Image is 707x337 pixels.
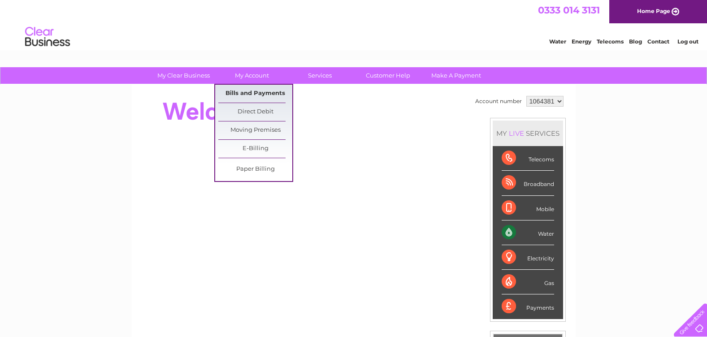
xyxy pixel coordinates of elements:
[502,294,554,319] div: Payments
[538,4,600,16] a: 0333 014 3131
[502,196,554,220] div: Mobile
[597,38,624,45] a: Telecoms
[142,5,566,43] div: Clear Business is a trading name of Verastar Limited (registered in [GEOGRAPHIC_DATA] No. 3667643...
[629,38,642,45] a: Blog
[283,67,357,84] a: Services
[502,146,554,171] div: Telecoms
[218,103,292,121] a: Direct Debit
[647,38,669,45] a: Contact
[507,129,526,138] div: LIVE
[502,245,554,270] div: Electricity
[502,220,554,245] div: Water
[572,38,591,45] a: Energy
[215,67,289,84] a: My Account
[25,23,70,51] img: logo.png
[549,38,566,45] a: Water
[218,140,292,158] a: E-Billing
[473,94,524,109] td: Account number
[218,160,292,178] a: Paper Billing
[493,121,563,146] div: MY SERVICES
[677,38,698,45] a: Log out
[502,171,554,195] div: Broadband
[419,67,493,84] a: Make A Payment
[218,85,292,103] a: Bills and Payments
[351,67,425,84] a: Customer Help
[502,270,554,294] div: Gas
[218,121,292,139] a: Moving Premises
[147,67,221,84] a: My Clear Business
